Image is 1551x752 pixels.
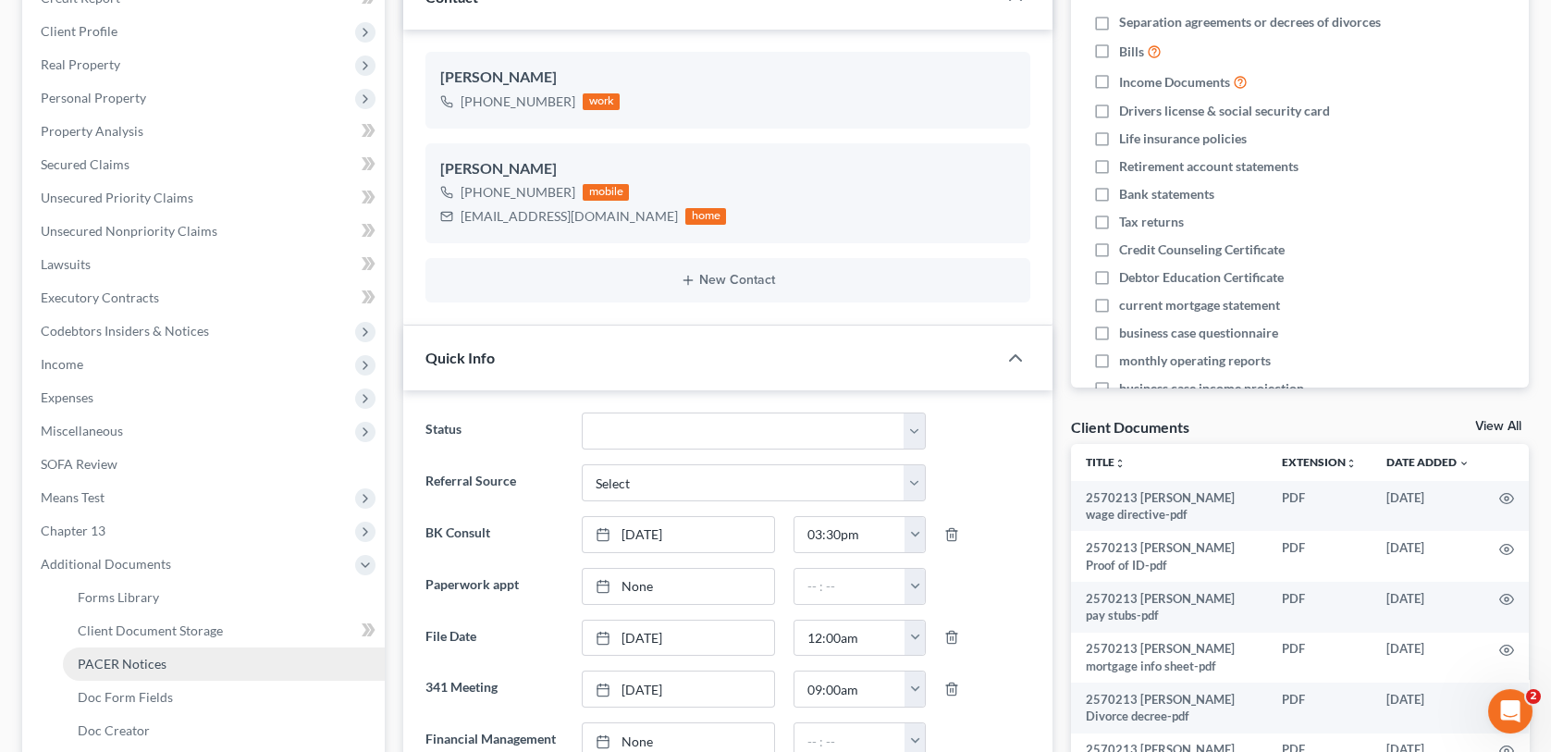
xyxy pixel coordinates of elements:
span: monthly operating reports [1119,351,1271,370]
span: Unsecured Nonpriority Claims [41,223,217,239]
span: Lawsuits [41,256,91,272]
span: Unsecured Priority Claims [41,190,193,205]
a: View All [1475,420,1521,433]
span: business case income projection [1119,379,1304,398]
td: [DATE] [1372,531,1484,582]
td: [DATE] [1372,481,1484,532]
span: Additional Documents [41,556,171,572]
a: Property Analysis [26,115,385,148]
a: Lawsuits [26,248,385,281]
span: current mortgage statement [1119,296,1280,314]
td: 2570213 [PERSON_NAME] Divorce decree-pdf [1071,683,1267,734]
span: Separation agreements or decrees of divorces [1119,13,1381,31]
a: Unsecured Nonpriority Claims [26,215,385,248]
span: Miscellaneous [41,423,123,438]
td: [DATE] [1372,582,1484,633]
span: Real Property [41,56,120,72]
span: 2 [1526,689,1541,704]
a: Client Document Storage [63,614,385,647]
a: Doc Creator [63,714,385,747]
span: Drivers license & social security card [1119,102,1330,120]
span: Credit Counseling Certificate [1119,240,1285,259]
label: Referral Source [416,464,572,501]
td: PDF [1267,683,1372,734]
span: Life insurance policies [1119,129,1247,148]
span: Tax returns [1119,213,1184,231]
button: New Contact [440,273,1015,288]
i: unfold_more [1114,458,1126,469]
a: SOFA Review [26,448,385,481]
i: unfold_more [1346,458,1357,469]
span: Income Documents [1119,73,1230,92]
span: PACER Notices [78,656,166,672]
input: -- : -- [794,517,905,552]
span: Codebtors Insiders & Notices [41,323,209,339]
div: [EMAIL_ADDRESS][DOMAIN_NAME] [461,207,678,226]
div: mobile [583,184,629,201]
span: Forms Library [78,589,159,605]
div: Client Documents [1071,417,1189,437]
span: SOFA Review [41,456,117,472]
td: PDF [1267,481,1372,532]
label: Paperwork appt [416,568,572,605]
span: Means Test [41,489,105,505]
label: BK Consult [416,516,572,553]
td: 2570213 [PERSON_NAME] wage directive-pdf [1071,481,1267,532]
span: Property Analysis [41,123,143,139]
a: Titleunfold_more [1086,455,1126,469]
td: PDF [1267,531,1372,582]
span: Executory Contracts [41,290,159,305]
div: [PHONE_NUMBER] [461,183,575,202]
a: Forms Library [63,581,385,614]
span: Bills [1119,43,1144,61]
a: [DATE] [583,672,774,707]
span: Secured Claims [41,156,129,172]
td: 2570213 [PERSON_NAME] pay stubs-pdf [1071,582,1267,633]
a: Extensionunfold_more [1282,455,1357,469]
span: Retirement account statements [1119,157,1299,176]
td: 2570213 [PERSON_NAME] Proof of ID-pdf [1071,531,1267,582]
span: Bank statements [1119,185,1214,203]
span: Debtor Education Certificate [1119,268,1284,287]
span: Client Document Storage [78,623,223,638]
div: home [685,208,726,225]
a: Date Added expand_more [1386,455,1470,469]
td: PDF [1267,582,1372,633]
span: Quick Info [425,349,495,366]
label: Status [416,413,572,450]
span: Income [41,356,83,372]
input: -- : -- [794,621,905,656]
div: [PERSON_NAME] [440,67,1015,89]
div: work [583,93,620,110]
a: Secured Claims [26,148,385,181]
a: Executory Contracts [26,281,385,314]
iframe: Intercom live chat [1488,689,1533,734]
span: Chapter 13 [41,523,105,538]
a: None [583,569,774,604]
span: Doc Form Fields [78,689,173,705]
a: Doc Form Fields [63,681,385,714]
td: [DATE] [1372,683,1484,734]
a: [DATE] [583,517,774,552]
label: File Date [416,620,572,657]
label: 341 Meeting [416,671,572,708]
span: Doc Creator [78,722,150,738]
a: [DATE] [583,621,774,656]
a: PACER Notices [63,647,385,681]
span: business case questionnaire [1119,324,1278,342]
input: -- : -- [794,672,905,707]
div: [PHONE_NUMBER] [461,92,575,111]
div: [PERSON_NAME] [440,158,1015,180]
span: Client Profile [41,23,117,39]
a: Unsecured Priority Claims [26,181,385,215]
input: -- : -- [794,569,905,604]
span: Expenses [41,389,93,405]
i: expand_more [1459,458,1470,469]
span: Personal Property [41,90,146,105]
td: PDF [1267,633,1372,684]
td: 2570213 [PERSON_NAME] mortgage info sheet-pdf [1071,633,1267,684]
td: [DATE] [1372,633,1484,684]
